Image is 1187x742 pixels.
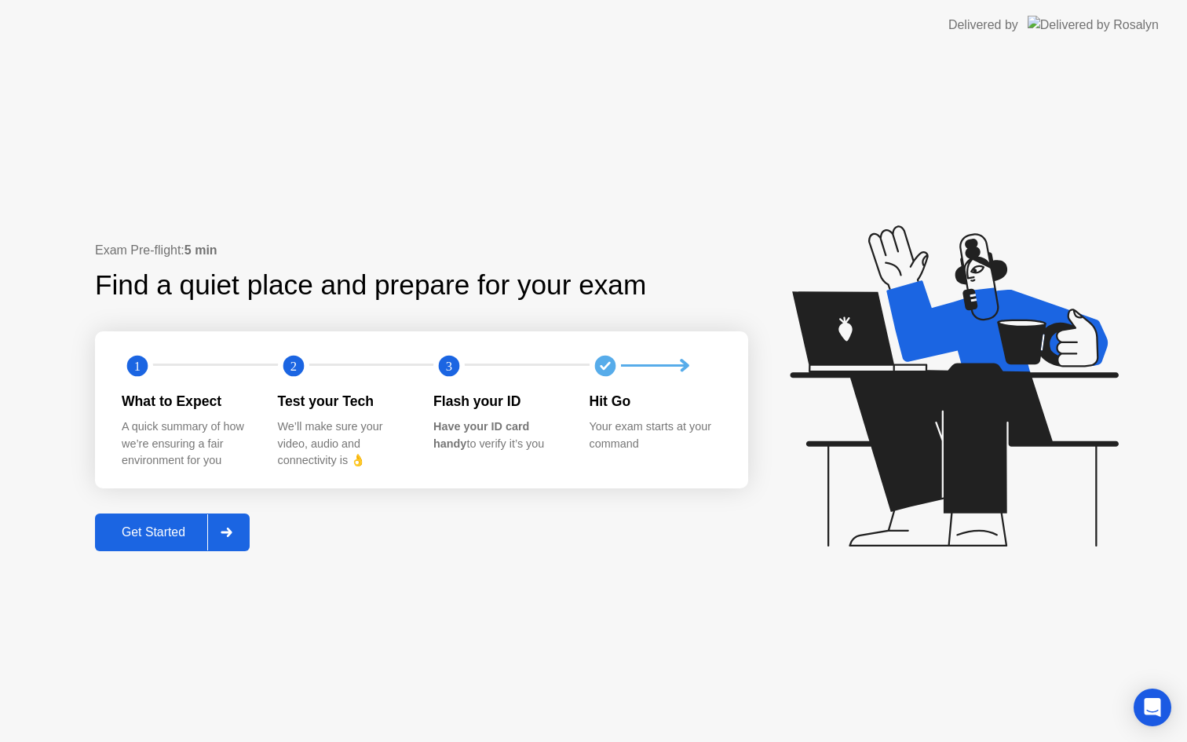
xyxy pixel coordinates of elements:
div: A quick summary of how we’re ensuring a fair environment for you [122,419,253,470]
div: to verify it’s you [433,419,564,452]
div: Get Started [100,525,207,539]
text: 1 [134,358,141,373]
b: Have your ID card handy [433,420,529,450]
button: Get Started [95,514,250,551]
div: Flash your ID [433,391,564,411]
div: Open Intercom Messenger [1134,689,1171,726]
div: Hit Go [590,391,721,411]
div: We’ll make sure your video, audio and connectivity is 👌 [278,419,409,470]
div: Find a quiet place and prepare for your exam [95,265,648,306]
text: 2 [290,358,296,373]
text: 3 [446,358,452,373]
div: Your exam starts at your command [590,419,721,452]
div: Delivered by [948,16,1018,35]
div: Test your Tech [278,391,409,411]
img: Delivered by Rosalyn [1028,16,1159,34]
div: Exam Pre-flight: [95,241,748,260]
div: What to Expect [122,391,253,411]
b: 5 min [184,243,217,257]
